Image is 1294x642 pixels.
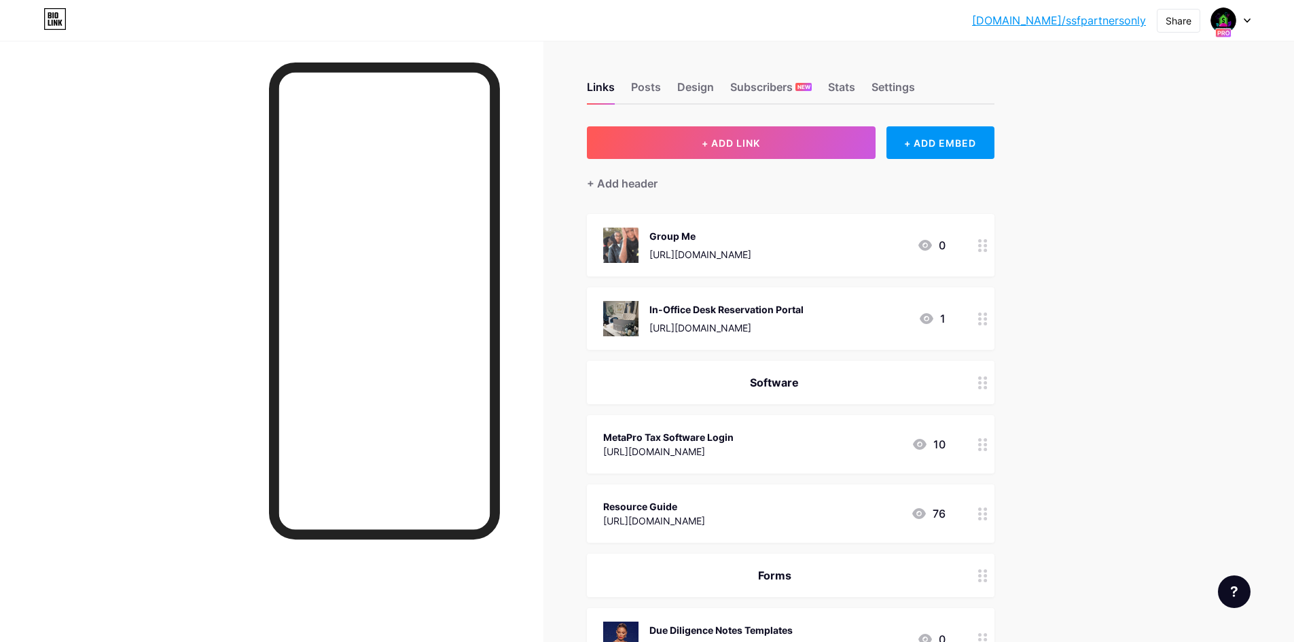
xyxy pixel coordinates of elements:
[912,436,946,452] div: 10
[603,301,639,336] img: In-Office Desk Reservation Portal
[603,228,639,263] img: Group Me
[603,567,946,584] div: Forms
[631,79,661,103] div: Posts
[603,444,734,459] div: [URL][DOMAIN_NAME]
[702,137,760,149] span: + ADD LINK
[649,321,804,335] div: [URL][DOMAIN_NAME]
[587,175,658,192] div: + Add header
[603,430,734,444] div: MetaPro Tax Software Login
[886,126,994,159] div: + ADD EMBED
[603,499,705,514] div: Resource Guide
[917,237,946,253] div: 0
[677,79,714,103] div: Design
[649,229,751,243] div: Group Me
[1166,14,1191,28] div: Share
[603,374,946,391] div: Software
[649,247,751,262] div: [URL][DOMAIN_NAME]
[603,514,705,528] div: [URL][DOMAIN_NAME]
[587,79,615,103] div: Links
[828,79,855,103] div: Stats
[918,310,946,327] div: 1
[649,302,804,317] div: In-Office Desk Reservation Portal
[871,79,915,103] div: Settings
[730,79,812,103] div: Subscribers
[587,126,876,159] button: + ADD LINK
[797,83,810,91] span: NEW
[972,12,1146,29] a: [DOMAIN_NAME]/ssfpartnersonly
[1210,7,1236,33] img: Estee Roquemore
[911,505,946,522] div: 76
[649,623,793,637] div: Due Diligence Notes Templates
